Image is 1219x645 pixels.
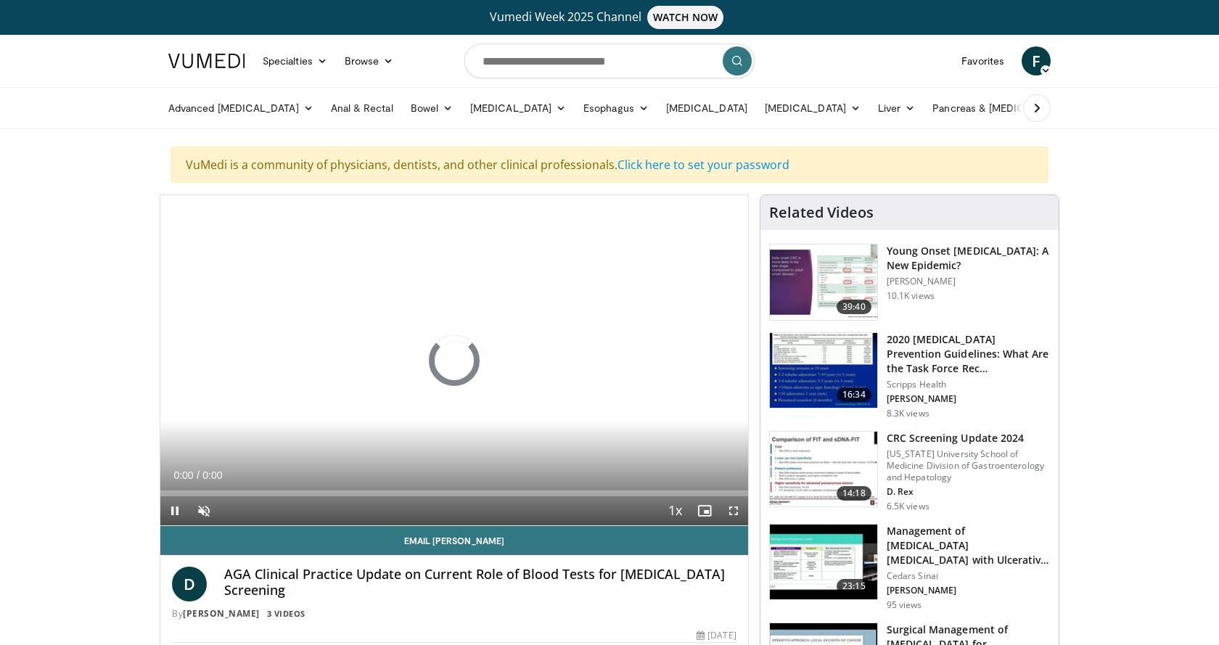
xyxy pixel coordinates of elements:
[617,157,789,173] a: Click here to set your password
[887,408,929,419] p: 8.3K views
[887,393,1050,405] p: [PERSON_NAME]
[1022,46,1051,75] a: F
[887,276,1050,287] p: [PERSON_NAME]
[173,469,193,481] span: 0:00
[887,486,1050,498] p: D. Rex
[924,94,1093,123] a: Pancreas & [MEDICAL_DATA]
[887,524,1050,567] h3: Management of [MEDICAL_DATA] [MEDICAL_DATA] with Ulcerative [MEDICAL_DATA]
[464,44,755,78] input: Search topics, interventions
[770,245,877,320] img: b23cd043-23fa-4b3f-b698-90acdd47bf2e.150x105_q85_crop-smart_upscale.jpg
[887,244,1050,273] h3: Young Onset [MEDICAL_DATA]: A New Epidemic?
[887,431,1050,445] h3: CRC Screening Update 2024
[171,147,1048,183] div: VuMedi is a community of physicians, dentists, and other clinical professionals.
[690,496,719,525] button: Enable picture-in-picture mode
[224,567,736,598] h4: AGA Clinical Practice Update on Current Role of Blood Tests for [MEDICAL_DATA] Screening
[197,469,200,481] span: /
[172,567,207,601] a: D
[953,46,1013,75] a: Favorites
[837,300,871,314] span: 39:40
[770,525,877,600] img: 5fe88c0f-9f33-4433-ade1-79b064a0283b.150x105_q85_crop-smart_upscale.jpg
[647,6,724,29] span: WATCH NOW
[887,448,1050,483] p: [US_STATE] University School of Medicine Division of Gastroenterology and Hepatology
[887,332,1050,376] h3: 2020 [MEDICAL_DATA] Prevention Guidelines: What Are the Task Force Rec…
[661,496,690,525] button: Playback Rate
[756,94,869,123] a: [MEDICAL_DATA]
[837,579,871,593] span: 23:15
[869,94,924,123] a: Liver
[769,332,1050,419] a: 16:34 2020 [MEDICAL_DATA] Prevention Guidelines: What Are the Task Force Rec… Scripps Health [PER...
[160,195,748,526] video-js: Video Player
[402,94,461,123] a: Bowel
[769,244,1050,321] a: 39:40 Young Onset [MEDICAL_DATA]: A New Epidemic? [PERSON_NAME] 10.1K views
[887,585,1050,596] p: [PERSON_NAME]
[171,6,1048,29] a: Vumedi Week 2025 ChannelWATCH NOW
[575,94,657,123] a: Esophagus
[887,501,929,512] p: 6.5K views
[202,469,222,481] span: 0:00
[336,46,403,75] a: Browse
[887,570,1050,582] p: Cedars Sinai
[160,496,189,525] button: Pause
[887,290,935,302] p: 10.1K views
[769,524,1050,611] a: 23:15 Management of [MEDICAL_DATA] [MEDICAL_DATA] with Ulcerative [MEDICAL_DATA] Cedars Sinai [PE...
[160,490,748,496] div: Progress Bar
[719,496,748,525] button: Fullscreen
[887,599,922,611] p: 95 views
[769,204,874,221] h4: Related Videos
[172,607,736,620] div: By
[160,94,322,123] a: Advanced [MEDICAL_DATA]
[183,607,260,620] a: [PERSON_NAME]
[657,94,756,123] a: [MEDICAL_DATA]
[189,496,218,525] button: Unmute
[262,608,310,620] a: 3 Videos
[770,333,877,408] img: 1ac37fbe-7b52-4c81-8c6c-a0dd688d0102.150x105_q85_crop-smart_upscale.jpg
[461,94,575,123] a: [MEDICAL_DATA]
[837,387,871,402] span: 16:34
[769,431,1050,512] a: 14:18 CRC Screening Update 2024 [US_STATE] University School of Medicine Division of Gastroentero...
[837,486,871,501] span: 14:18
[697,629,736,642] div: [DATE]
[887,379,1050,390] p: Scripps Health
[322,94,402,123] a: Anal & Rectal
[160,526,748,555] a: Email [PERSON_NAME]
[770,432,877,507] img: 91500494-a7c6-4302-a3df-6280f031e251.150x105_q85_crop-smart_upscale.jpg
[168,54,245,68] img: VuMedi Logo
[254,46,336,75] a: Specialties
